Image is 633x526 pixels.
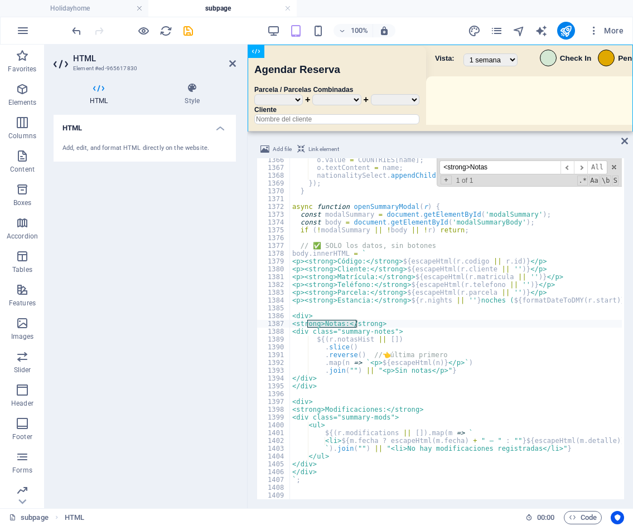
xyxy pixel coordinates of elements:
div: 1379 [257,257,291,265]
span: More [588,25,624,36]
button: reload [159,24,172,37]
div: 1378 [257,250,291,257]
i: Navigator [513,25,525,37]
span: Add file [273,143,292,156]
p: Columns [8,131,36,140]
p: Slider [14,366,31,374]
div: 1388 [257,328,291,335]
p: Accordion [7,232,38,241]
span: Link element [308,143,339,156]
i: Reload page [160,25,172,37]
button: More [584,22,628,40]
div: Add, edit, and format HTML directly on the website. [62,144,227,153]
p: Elements [8,98,37,107]
span: Search In Selection [612,176,618,186]
div: 1399 [257,413,291,421]
p: Favorites [8,65,36,74]
h6: Session time [525,511,555,524]
p: Forms [12,466,32,475]
div: 1374 [257,218,291,226]
div: 1385 [257,304,291,312]
p: Header [11,399,33,408]
h4: HTML [54,82,148,106]
p: Footer [12,432,32,441]
div: 1395 [257,382,291,390]
h6: 100% [350,24,368,37]
div: 1383 [257,289,291,296]
div: 1406 [257,468,291,476]
div: 1389 [257,335,291,343]
div: 1372 [257,203,291,211]
p: Images [11,332,34,341]
a: Click to cancel selection. Double-click to open Pages [9,511,49,524]
div: 1405 [257,460,291,468]
span: : [545,513,547,522]
div: 1375 [257,226,291,234]
i: Save (Ctrl+S) [182,25,195,37]
div: 1381 [257,273,291,281]
button: design [468,24,481,37]
div: 1380 [257,265,291,273]
div: 1368 [257,172,291,179]
div: 1367 [257,164,291,172]
div: 1391 [257,351,291,359]
span: Whole Word Search [601,176,611,186]
h4: HTML [54,115,236,135]
div: 1371 [257,195,291,203]
button: undo [70,24,83,37]
i: Pages (Ctrl+Alt+S) [490,25,503,37]
span: 1 of 1 [452,177,478,184]
button: 100% [334,24,373,37]
div: 1400 [257,421,291,429]
i: Design (Ctrl+Alt+Y) [468,25,481,37]
div: 1397 [257,398,291,406]
div: 1398 [257,406,291,413]
i: On resize automatically adjust zoom level to fit chosen device. [379,26,389,36]
button: Code [564,511,602,524]
button: publish [557,22,575,40]
div: 1403 [257,445,291,452]
h2: HTML [73,53,236,64]
span: 00 00 [537,511,554,524]
input: Nombre del cliente [7,70,172,80]
div: 1402 [257,437,291,445]
div: 1409 [257,491,291,499]
span: RegExp Search [577,176,588,186]
div: 1407 [257,476,291,484]
span: CaseSensitive Search [589,176,600,186]
p: Content [10,165,35,174]
span: Code [569,511,597,524]
nav: breadcrumb [65,511,84,524]
h4: subpage [148,2,297,14]
div: 1377 [257,242,291,250]
div: 1394 [257,374,291,382]
div: 1396 [257,390,291,398]
button: Usercentrics [611,511,624,524]
button: pages [490,24,504,37]
i: Undo: Change HTML (Ctrl+Z) [70,25,83,37]
div: 1386 [257,312,291,320]
i: Publish [559,25,572,37]
div: 1369 [257,179,291,187]
div: 1404 [257,452,291,460]
div: 1390 [257,343,291,351]
button: Link element [296,143,341,156]
div: 1370 [257,187,291,195]
input: Search for [439,160,560,174]
div: 1392 [257,359,291,367]
div: 1387 [257,320,291,328]
span: Alt-Enter [587,160,607,174]
button: Add file [259,143,293,156]
span: ​ [574,160,587,174]
button: text_generator [535,24,548,37]
h3: Element #ed-965617830 [73,64,214,74]
div: 1382 [257,281,291,289]
button: Click here to leave preview mode and continue editing [137,24,150,37]
span: Click to select. Double-click to edit [65,511,84,524]
span: ​ [560,160,574,174]
div: 1384 [257,296,291,304]
i: AI Writer [535,25,548,37]
p: Boxes [13,198,32,207]
p: Features [9,299,36,308]
div: 1366 [257,156,291,164]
